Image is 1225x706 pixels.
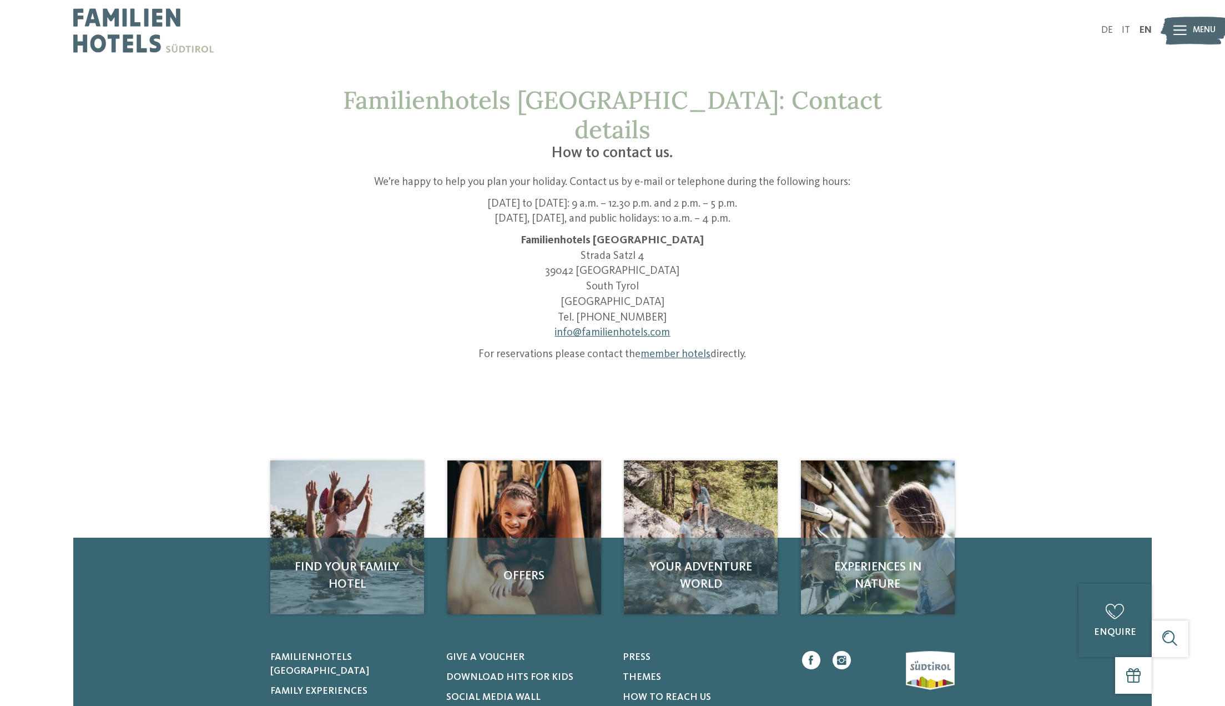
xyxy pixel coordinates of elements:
[446,693,541,702] span: Social Media Wall
[623,671,784,685] a: Themes
[270,685,431,699] a: Family experiences
[446,651,607,665] a: Give a voucher
[1101,26,1113,35] a: DE
[322,233,903,341] p: Strada Satzl 4 39042 [GEOGRAPHIC_DATA] South Tyrol [GEOGRAPHIC_DATA] Tel. [PHONE_NUMBER]
[283,559,412,593] span: Find your family hotel
[270,687,367,696] span: Family experiences
[623,693,711,702] span: How to reach us
[623,653,651,662] span: Press
[446,691,607,705] a: Social Media Wall
[623,651,784,665] a: Press
[554,327,670,338] a: info@familienhotels.com
[1078,584,1152,657] a: enquire
[447,460,601,614] img: Our contact details
[322,175,903,191] p: We’re happy to help you plan your holiday. Contact us by e-mail or telephone during the following...
[446,673,573,682] span: Download hits for kids
[1094,628,1136,637] span: enquire
[641,349,710,360] a: member hotels
[446,671,607,685] a: Download hits for kids
[1193,24,1216,37] span: Menu
[801,460,955,614] a: Our contact details Experiences in nature
[623,673,661,682] span: Themes
[813,559,942,593] span: Experiences in nature
[270,653,369,676] span: Familienhotels [GEOGRAPHIC_DATA]
[521,235,704,246] strong: Familienhotels [GEOGRAPHIC_DATA]
[322,197,903,227] p: [DATE] to [DATE]: 9 a.m. – 12.30 p.m. and 2 p.m. – 5 p.m. [DATE], [DATE], and public holidays: 10...
[322,347,903,363] p: For reservations please contact the directly.
[552,146,673,161] span: How to contact us.
[460,568,589,585] span: Offers
[624,460,778,614] img: Our contact details
[801,460,955,614] img: Our contact details
[447,460,601,614] a: Our contact details Offers
[636,559,765,593] span: Your adventure world
[270,460,424,614] img: Our contact details
[1122,26,1130,35] a: IT
[270,460,424,614] a: Our contact details Find your family hotel
[343,84,882,145] span: Familienhotels [GEOGRAPHIC_DATA]: Contact details
[623,691,784,705] a: How to reach us
[270,651,431,678] a: Familienhotels [GEOGRAPHIC_DATA]
[446,653,525,662] span: Give a voucher
[624,460,778,614] a: Our contact details Your adventure world
[1140,26,1152,35] a: EN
